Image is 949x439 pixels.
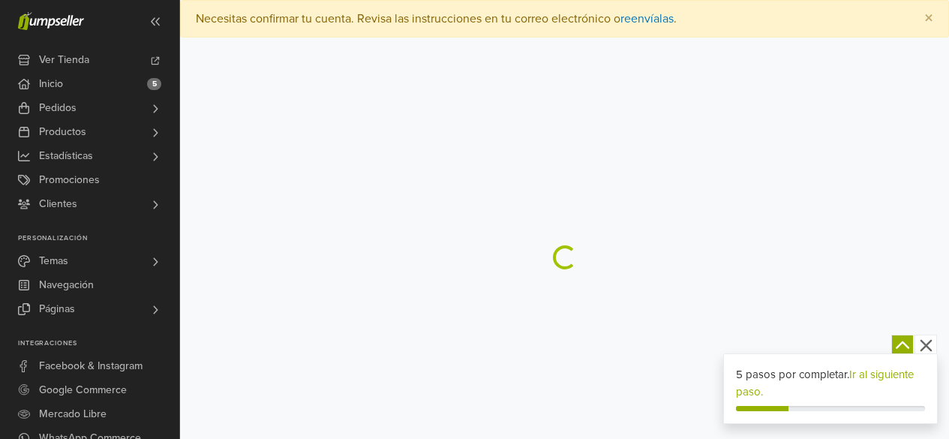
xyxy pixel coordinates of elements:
span: Navegación [39,273,94,297]
span: 5 [147,78,161,90]
p: Integraciones [18,339,179,348]
a: Ir al siguiente paso. [736,368,914,398]
span: Mercado Libre [39,402,107,426]
p: Personalización [18,234,179,243]
div: 5 pasos por completar. [736,366,925,400]
span: × [924,8,933,29]
span: Facebook & Instagram [39,354,143,378]
span: Promociones [39,168,100,192]
span: Páginas [39,297,75,321]
a: reenvíalas [620,11,674,26]
span: Estadísticas [39,144,93,168]
span: Google Commerce [39,378,127,402]
span: Ver Tienda [39,48,89,72]
span: Pedidos [39,96,77,120]
span: Clientes [39,192,77,216]
span: Productos [39,120,86,144]
button: Close [909,1,948,37]
span: Temas [39,249,68,273]
span: Inicio [39,72,63,96]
